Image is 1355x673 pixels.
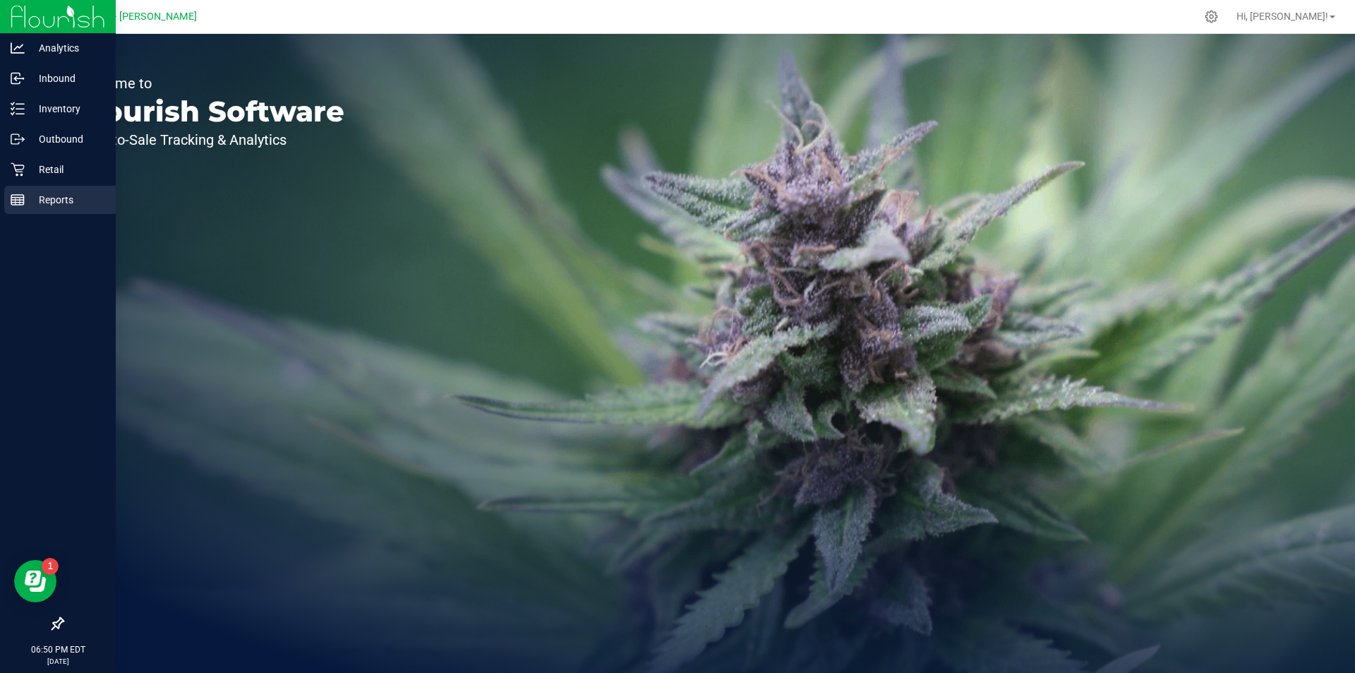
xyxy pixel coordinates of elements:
[76,97,344,126] p: Flourish Software
[25,40,109,56] p: Analytics
[25,70,109,87] p: Inbound
[1203,10,1220,23] div: Manage settings
[14,560,56,602] iframe: Resource center
[11,41,25,55] inline-svg: Analytics
[11,162,25,177] inline-svg: Retail
[25,191,109,208] p: Reports
[11,132,25,146] inline-svg: Outbound
[11,71,25,85] inline-svg: Inbound
[6,656,109,667] p: [DATE]
[25,131,109,148] p: Outbound
[76,76,344,90] p: Welcome to
[76,133,344,147] p: Seed-to-Sale Tracking & Analytics
[25,100,109,117] p: Inventory
[11,193,25,207] inline-svg: Reports
[25,161,109,178] p: Retail
[92,11,197,23] span: GA1 - [PERSON_NAME]
[11,102,25,116] inline-svg: Inventory
[6,643,109,656] p: 06:50 PM EDT
[42,558,59,575] iframe: Resource center unread badge
[1236,11,1328,22] span: Hi, [PERSON_NAME]!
